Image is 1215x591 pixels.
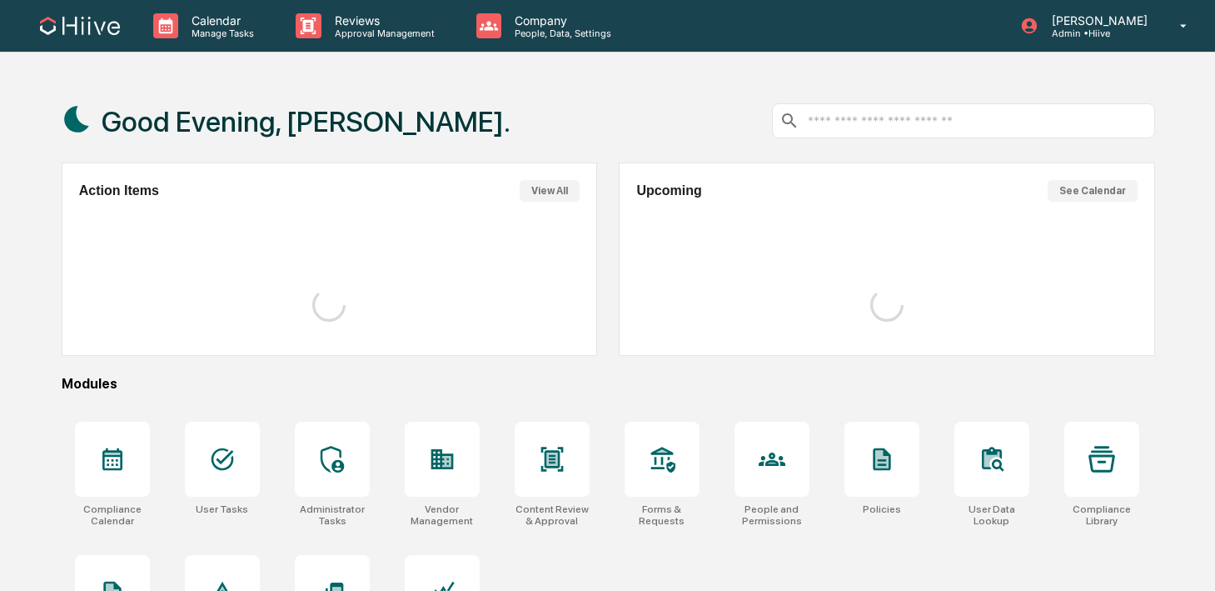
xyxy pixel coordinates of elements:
[1038,13,1156,28] p: [PERSON_NAME]
[75,503,150,527] div: Compliance Calendar
[734,503,809,527] div: People and Permissions
[954,503,1029,527] div: User Data Lookup
[1038,28,1156,39] p: Admin • Hiive
[295,503,370,527] div: Administrator Tasks
[321,28,443,39] p: Approval Management
[501,13,620,28] p: Company
[501,28,620,39] p: People, Data, Settings
[178,13,262,28] p: Calendar
[196,503,248,515] div: User Tasks
[515,503,590,527] div: Content Review & Approval
[1048,180,1138,202] button: See Calendar
[1064,503,1139,527] div: Compliance Library
[520,180,580,202] button: View All
[405,503,480,527] div: Vendor Management
[40,17,120,35] img: logo
[625,503,700,527] div: Forms & Requests
[321,13,443,28] p: Reviews
[636,183,701,198] h2: Upcoming
[62,376,1155,392] div: Modules
[863,503,901,515] div: Policies
[178,28,262,39] p: Manage Tasks
[102,105,510,138] h1: Good Evening, [PERSON_NAME].
[79,183,159,198] h2: Action Items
